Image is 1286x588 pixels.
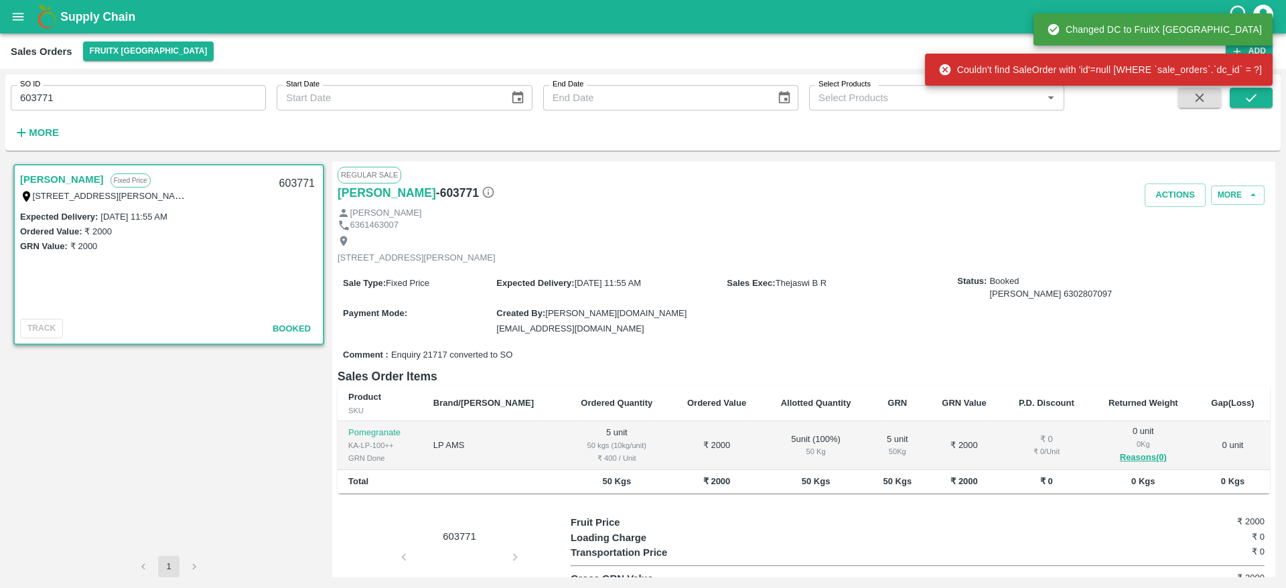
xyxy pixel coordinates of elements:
[350,207,422,220] p: [PERSON_NAME]
[348,476,368,486] b: Total
[286,79,319,90] label: Start Date
[348,452,412,464] div: GRN Done
[581,398,652,408] b: Ordered Quantity
[84,226,112,236] label: ₹ 2000
[350,219,399,232] p: 6361463007
[100,212,167,222] label: [DATE] 11:55 AM
[271,168,323,200] div: 603771
[338,367,1270,386] h6: Sales Order Items
[802,476,831,486] b: 50 Kgs
[563,421,670,470] td: 5 unit
[1228,5,1251,29] div: customer-support
[391,349,512,362] span: Enquiry 21717 converted to SO
[343,349,388,362] label: Comment :
[1149,530,1265,544] h6: ₹ 0
[1047,17,1262,42] div: Changed DC to FruitX [GEOGRAPHIC_DATA]
[1102,438,1185,450] div: 0 Kg
[1211,398,1254,408] b: Gap(Loss)
[338,183,436,202] a: [PERSON_NAME]
[1251,3,1275,31] div: account of current user
[818,79,871,90] label: Select Products
[776,278,827,288] span: Thejaswi B R
[781,398,851,408] b: Allotted Quantity
[273,323,311,334] span: Booked
[1042,89,1060,106] button: Open
[1109,398,1178,408] b: Returned Weight
[436,183,495,202] h6: - 603771
[29,127,59,138] strong: More
[1013,433,1080,446] div: ₹ 0
[11,121,62,144] button: More
[409,529,510,544] p: 603771
[574,439,660,451] div: 50 kgs (10kg/unit)
[553,79,583,90] label: End Date
[386,278,429,288] span: Fixed Price
[571,571,744,586] p: Gross GRN Value
[20,171,104,188] a: [PERSON_NAME]
[1221,476,1244,486] b: 0 Kgs
[348,392,381,402] b: Product
[158,556,180,577] button: page 1
[496,278,574,288] label: Expected Delivery :
[1019,398,1074,408] b: P.D. Discount
[1196,421,1270,470] td: 0 unit
[813,89,1038,106] input: Select Products
[926,421,1002,470] td: ₹ 2000
[1149,515,1265,528] h6: ₹ 2000
[11,43,72,60] div: Sales Orders
[338,252,496,265] p: [STREET_ADDRESS][PERSON_NAME]
[496,308,687,333] span: [PERSON_NAME][DOMAIN_NAME][EMAIL_ADDRESS][DOMAIN_NAME]
[20,241,68,251] label: GRN Value:
[571,545,744,560] p: Transportation Price
[670,421,763,470] td: ₹ 2000
[543,85,766,111] input: End Date
[343,278,386,288] label: Sale Type :
[938,58,1262,82] div: Couldn't find SaleOrder with 'id'=null [WHERE `sale_orders`.`dc_id` = ?]
[1149,571,1265,585] h6: ₹ 2000
[571,530,744,545] p: Loading Charge
[1145,183,1206,207] button: Actions
[131,556,207,577] nav: pagination navigation
[571,515,744,530] p: Fruit Price
[1149,545,1265,559] h6: ₹ 0
[348,439,412,451] div: KA-LP-100++
[687,398,746,408] b: Ordered Value
[277,85,500,111] input: Start Date
[20,212,98,222] label: Expected Delivery :
[338,167,401,183] span: Regular Sale
[774,445,858,457] div: 50 Kg
[879,433,916,458] div: 5 unit
[60,10,135,23] b: Supply Chain
[1013,445,1080,457] div: ₹ 0 / Unit
[727,278,775,288] label: Sales Exec :
[423,421,563,470] td: LP AMS
[1102,425,1185,465] div: 0 unit
[11,85,266,111] input: Enter SO ID
[703,476,731,486] b: ₹ 2000
[989,288,1112,301] div: [PERSON_NAME] 6302807097
[111,173,151,188] p: Fixed Price
[343,308,407,318] label: Payment Mode :
[575,278,641,288] span: [DATE] 11:55 AM
[989,275,1112,300] span: Booked
[883,476,912,486] b: 50 Kgs
[348,427,412,439] p: Pomegranate
[887,398,907,408] b: GRN
[348,405,412,417] div: SKU
[33,3,60,30] img: logo
[957,275,987,288] label: Status:
[433,398,534,408] b: Brand/[PERSON_NAME]
[774,433,858,458] div: 5 unit ( 100 %)
[603,476,632,486] b: 50 Kgs
[879,445,916,457] div: 50 Kg
[950,476,978,486] b: ₹ 2000
[70,241,98,251] label: ₹ 2000
[1131,476,1155,486] b: 0 Kgs
[33,190,191,201] label: [STREET_ADDRESS][PERSON_NAME]
[505,85,530,111] button: Choose date
[3,1,33,32] button: open drawer
[20,226,82,236] label: Ordered Value:
[942,398,986,408] b: GRN Value
[83,42,214,61] button: Select DC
